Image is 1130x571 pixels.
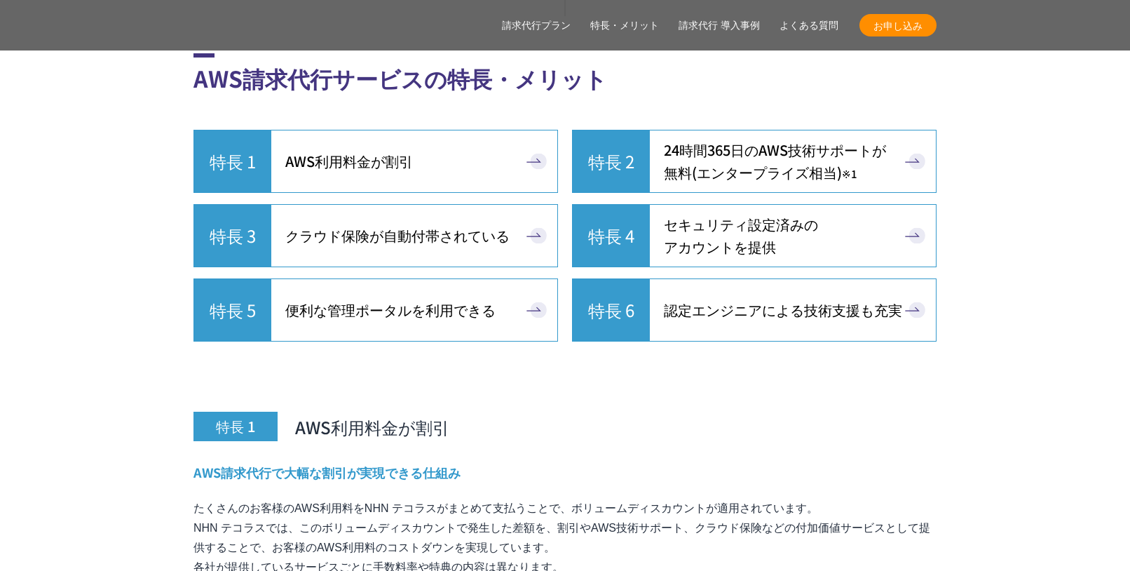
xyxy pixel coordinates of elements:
[572,278,937,342] a: 特長 6 認定エンジニアによる技術支援も充実
[194,205,271,267] span: 特長 3
[193,278,558,342] a: 特長 5 便利な管理ポータルを利用できる
[193,464,937,481] h4: AWS請求代行で大幅な割引が実現できる仕組み
[664,139,886,184] span: 24時間365日の AWS技術サポートが 無料 (エンタープライズ相当)
[193,53,937,95] h2: AWS請求代行サービスの特長・メリット
[285,150,413,173] span: AWS利用料金が割引
[573,205,650,267] span: 特長 4
[664,299,902,321] span: 認定エンジニアによる技術支援も充実
[573,130,650,192] span: 特長 2
[285,299,496,321] span: 便利な管理ポータルを利用 できる
[194,130,271,192] span: 特長 1
[573,279,650,341] span: 特長 6
[194,279,271,341] span: 特長 5
[285,224,510,247] span: クラウド保険が自動付帯されている
[780,18,838,33] a: よくある質問
[193,204,558,267] a: 特長 3 クラウド保険が自動付帯されている
[572,204,937,267] a: 特長 4 セキュリティ設定済みのアカウントを提供
[193,412,278,441] span: 特長 1
[572,130,937,193] a: 特長 2 24時間365日のAWS技術サポートが無料(エンタープライズ相当)※1
[679,18,760,33] a: 請求代行 導入事例
[502,18,571,33] a: 請求代行プラン
[664,213,818,258] span: セキュリティ設定済みの アカウントを提供
[193,130,558,193] a: 特長 1 AWS利用料金が割引
[590,18,659,33] a: 特長・メリット
[295,415,449,439] span: AWS利用料金が割引
[859,14,937,36] a: お申し込み
[859,18,937,33] span: お申し込み
[842,166,857,181] small: ※1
